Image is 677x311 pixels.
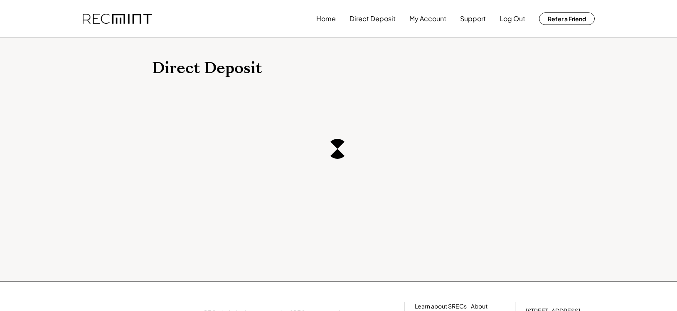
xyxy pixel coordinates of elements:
[152,59,526,78] h1: Direct Deposit
[500,10,525,27] button: Log Out
[316,10,336,27] button: Home
[471,302,487,311] a: About
[415,302,467,311] a: Learn about SRECs
[409,10,446,27] button: My Account
[350,10,396,27] button: Direct Deposit
[83,14,152,24] img: recmint-logotype%403x.png
[460,10,486,27] button: Support
[539,12,595,25] button: Refer a Friend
